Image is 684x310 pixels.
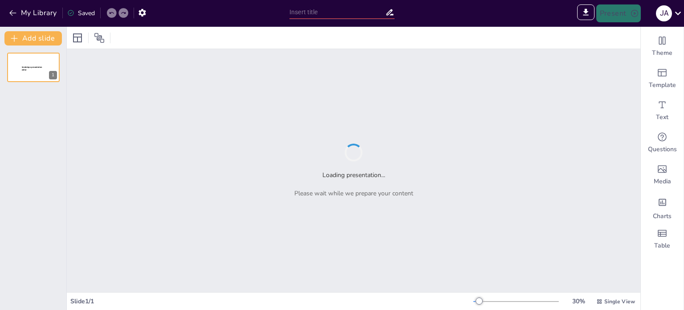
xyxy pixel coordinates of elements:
button: J A [656,4,672,22]
span: Table [654,241,670,250]
input: Insert title [289,6,385,19]
span: Media [654,177,671,186]
div: 30 % [568,297,589,306]
div: Saved [67,8,95,18]
span: Export to PowerPoint [577,4,594,22]
div: 1 [7,53,60,82]
span: Theme [652,49,672,58]
span: Text [656,113,668,122]
button: Add slide [4,31,62,45]
div: J A [656,5,672,21]
span: Sendsteps presentation editor [22,66,42,71]
div: Add text boxes [641,95,684,127]
p: Please wait while we prepare your content [294,189,413,198]
span: Position [94,33,105,43]
div: Slide 1 / 1 [70,297,473,306]
div: Add images, graphics, shapes or video [641,159,684,191]
h2: Loading presentation... [322,170,385,180]
button: My Library [7,6,61,20]
div: 1 [49,71,57,79]
span: Template [649,81,676,90]
div: Add charts and graphs [641,191,684,223]
div: Add ready made slides [641,62,684,95]
span: Questions [648,145,677,154]
div: Add a table [641,223,684,255]
div: Layout [70,31,85,45]
span: Charts [653,212,672,221]
div: Change the overall theme [641,30,684,62]
div: Get real-time input from your audience [641,127,684,159]
button: Present [596,4,641,22]
span: Single View [604,298,635,306]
